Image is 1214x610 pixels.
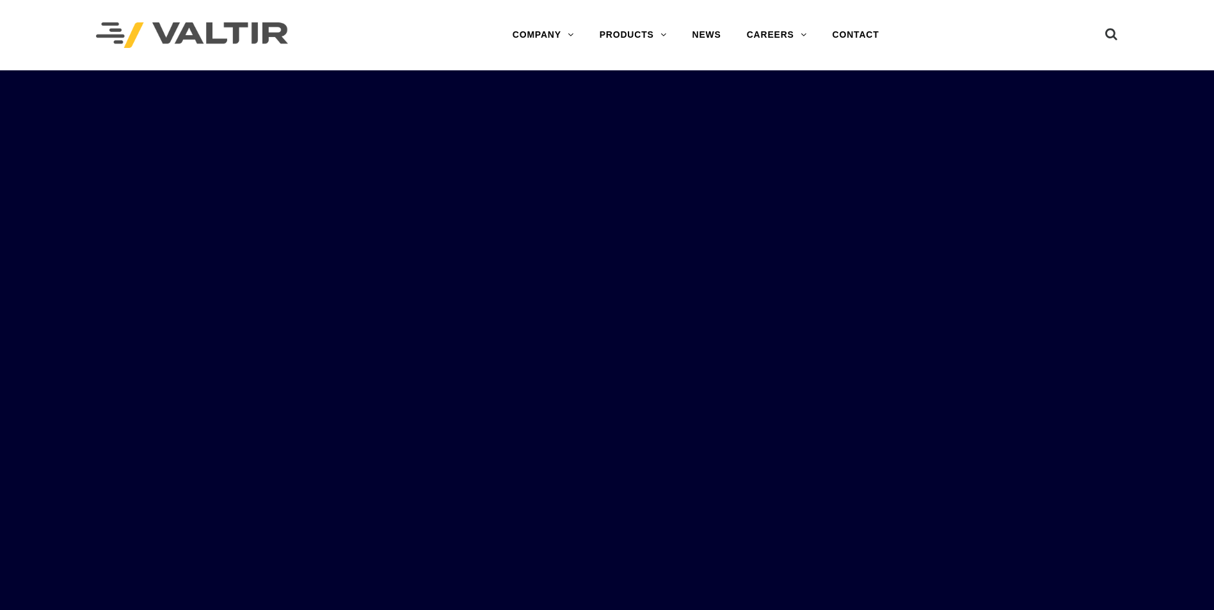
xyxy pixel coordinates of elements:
[734,22,820,48] a: CAREERS
[500,22,587,48] a: COMPANY
[587,22,680,48] a: PRODUCTS
[96,22,288,49] img: Valtir
[680,22,734,48] a: NEWS
[820,22,892,48] a: CONTACT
